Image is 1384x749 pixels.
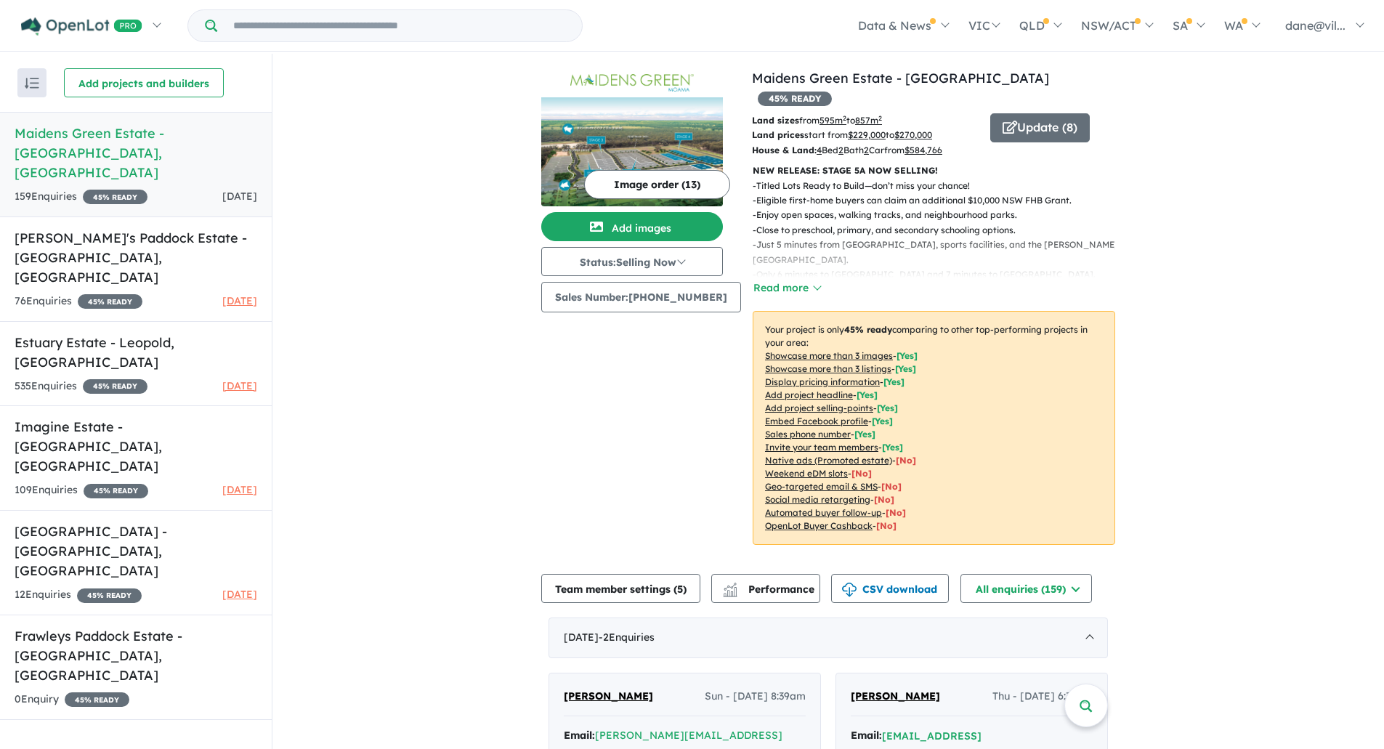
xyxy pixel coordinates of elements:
[65,692,129,707] span: 45 % READY
[765,376,880,387] u: Display pricing information
[851,729,882,742] strong: Email:
[753,179,1127,193] p: - Titled Lots Ready to Build—don’t miss your chance!
[1285,18,1345,33] span: dane@vil...
[677,583,683,596] span: 5
[15,586,142,604] div: 12 Enquir ies
[752,113,979,128] p: from
[25,78,39,89] img: sort.svg
[883,376,905,387] span: [ Yes ]
[882,442,903,453] span: [ Yes ]
[878,114,882,122] sup: 2
[848,129,886,140] u: $ 229,000
[541,68,723,206] a: Maidens Green Estate - Moama LogoMaidens Green Estate - Moama
[876,520,897,531] span: [No]
[541,574,700,603] button: Team member settings (5)
[77,588,142,603] span: 45 % READY
[541,282,741,312] button: Sales Number:[PHONE_NUMBER]
[765,389,853,400] u: Add project headline
[15,124,257,182] h5: Maidens Green Estate - [GEOGRAPHIC_DATA] , [GEOGRAPHIC_DATA]
[857,389,878,400] span: [ Yes ]
[711,574,820,603] button: Performance
[992,688,1093,705] span: Thu - [DATE] 6:36pm
[753,311,1115,545] p: Your project is only comparing to other top-performing projects in your area: - - - - - - - - - -...
[222,190,257,203] span: [DATE]
[752,143,979,158] p: Bed Bath Car from
[753,193,1127,208] p: - Eligible first-home buyers can claim an additional $10,000 NSW FHB Grant.
[15,293,142,310] div: 76 Enquir ies
[222,379,257,392] span: [DATE]
[705,688,806,705] span: Sun - [DATE] 8:39am
[21,17,142,36] img: Openlot PRO Logo White
[897,350,918,361] span: [ Yes ]
[896,455,916,466] span: [No]
[820,115,846,126] u: 595 m
[851,689,940,703] span: [PERSON_NAME]
[877,402,898,413] span: [ Yes ]
[758,92,832,106] span: 45 % READY
[15,417,257,476] h5: Imagine Estate - [GEOGRAPHIC_DATA] , [GEOGRAPHIC_DATA]
[220,10,579,41] input: Try estate name, suburb, builder or developer
[817,145,822,155] u: 4
[960,574,1092,603] button: All enquiries (159)
[765,520,873,531] u: OpenLot Buyer Cashback
[886,129,932,140] span: to
[753,280,821,296] button: Read more
[765,507,882,518] u: Automated buyer follow-up
[753,163,1115,178] p: NEW RELEASE: STAGE 5A NOW SELLING!
[83,379,147,394] span: 45 % READY
[724,583,737,591] img: line-chart.svg
[765,402,873,413] u: Add project selling-points
[84,484,148,498] span: 45 % READY
[846,115,882,126] span: to
[15,482,148,499] div: 109 Enquir ies
[541,247,723,276] button: Status:Selling Now
[838,145,843,155] u: 2
[15,378,147,395] div: 535 Enquir ies
[765,416,868,426] u: Embed Facebook profile
[752,115,799,126] b: Land sizes
[765,494,870,505] u: Social media retargeting
[894,129,932,140] u: $ 270,000
[851,688,940,705] a: [PERSON_NAME]
[15,522,257,580] h5: [GEOGRAPHIC_DATA] - [GEOGRAPHIC_DATA] , [GEOGRAPHIC_DATA]
[222,483,257,496] span: [DATE]
[549,618,1108,658] div: [DATE]
[15,333,257,372] h5: Estuary Estate - Leopold , [GEOGRAPHIC_DATA]
[765,363,891,374] u: Showcase more than 3 listings
[752,129,804,140] b: Land prices
[64,68,224,97] button: Add projects and builders
[872,416,893,426] span: [ Yes ]
[752,145,817,155] b: House & Land:
[222,294,257,307] span: [DATE]
[15,228,257,287] h5: [PERSON_NAME]'s Paddock Estate - [GEOGRAPHIC_DATA] , [GEOGRAPHIC_DATA]
[874,494,894,505] span: [No]
[564,729,595,742] strong: Email:
[541,212,723,241] button: Add images
[844,324,892,335] b: 45 % ready
[990,113,1090,142] button: Update (8)
[854,429,875,440] span: [ Yes ]
[765,350,893,361] u: Showcase more than 3 images
[752,128,979,142] p: start from
[547,74,717,92] img: Maidens Green Estate - Moama Logo
[753,223,1127,238] p: - Close to preschool, primary, and secondary schooling options.
[15,188,147,206] div: 159 Enquir ies
[723,587,737,596] img: bar-chart.svg
[843,114,846,122] sup: 2
[855,115,882,126] u: 857 m
[765,455,892,466] u: Native ads (Promoted estate)
[765,468,848,479] u: Weekend eDM slots
[753,208,1127,222] p: - Enjoy open spaces, walking tracks, and neighbourhood parks.
[753,238,1127,267] p: - Just 5 minutes from [GEOGRAPHIC_DATA], sports facilities, and the [PERSON_NAME][GEOGRAPHIC_DATA].
[599,631,655,644] span: - 2 Enquir ies
[895,363,916,374] span: [ Yes ]
[15,626,257,685] h5: Frawleys Paddock Estate - [GEOGRAPHIC_DATA] , [GEOGRAPHIC_DATA]
[881,481,902,492] span: [No]
[78,294,142,309] span: 45 % READY
[864,145,869,155] u: 2
[882,729,982,744] button: [EMAIL_ADDRESS]
[905,145,942,155] u: $ 584,766
[83,190,147,204] span: 45 % READY
[725,583,814,596] span: Performance
[753,267,1127,282] p: - Only 6 minutes to [GEOGRAPHIC_DATA] and 7 minutes to [GEOGRAPHIC_DATA].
